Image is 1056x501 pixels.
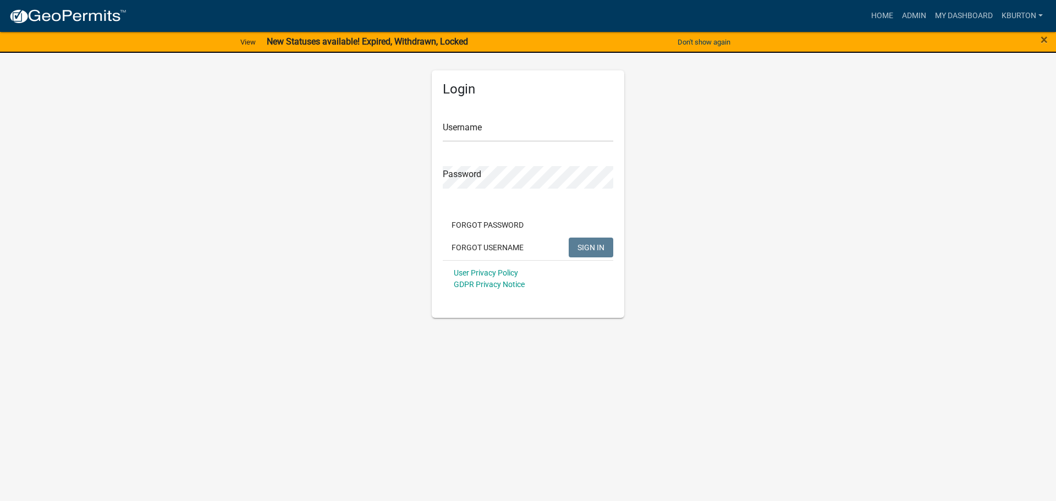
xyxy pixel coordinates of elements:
span: SIGN IN [577,243,604,251]
a: Admin [898,5,931,26]
button: SIGN IN [569,238,613,257]
a: User Privacy Policy [454,268,518,277]
button: Close [1041,33,1048,46]
a: View [236,33,260,51]
button: Forgot Password [443,215,532,235]
a: My Dashboard [931,5,997,26]
span: × [1041,32,1048,47]
a: GDPR Privacy Notice [454,280,525,289]
button: Forgot Username [443,238,532,257]
a: kburton [997,5,1047,26]
button: Don't show again [673,33,735,51]
a: Home [867,5,898,26]
h5: Login [443,81,613,97]
strong: New Statuses available! Expired, Withdrawn, Locked [267,36,468,47]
